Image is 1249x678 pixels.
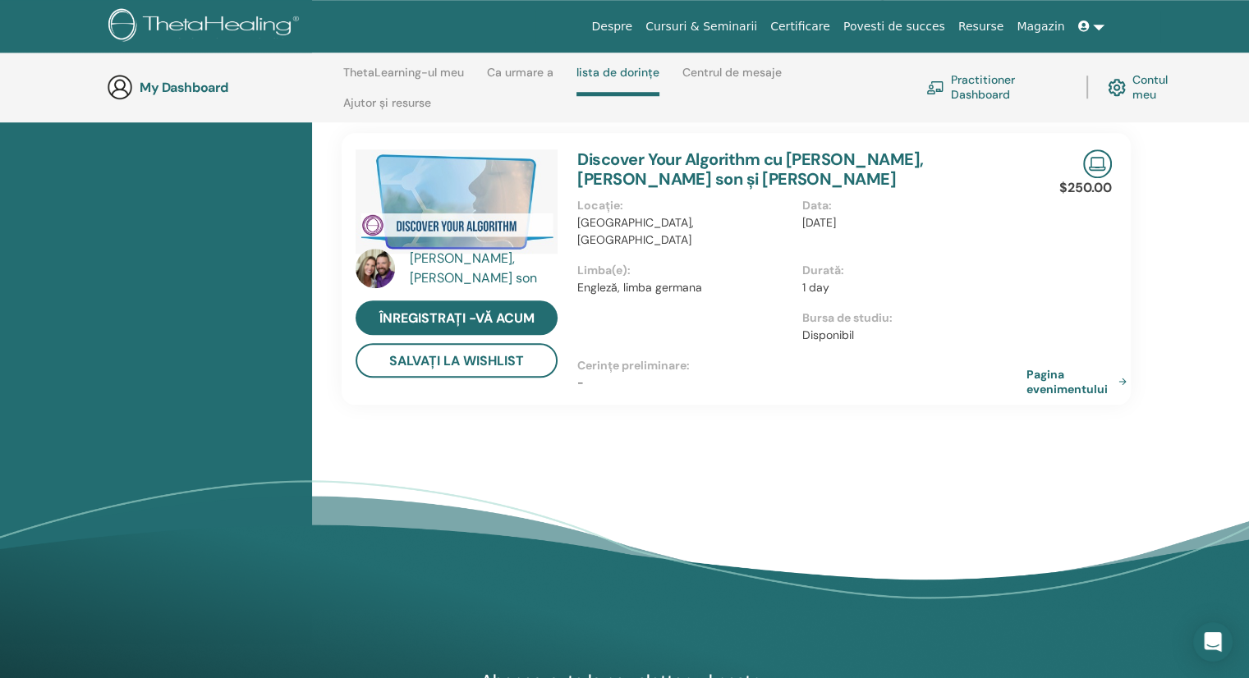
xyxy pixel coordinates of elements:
a: Ajutor și resurse [343,96,431,122]
img: generic-user-icon.jpg [107,74,133,100]
img: Discover Your Algorithm [356,149,558,254]
p: Limba(e) : [577,262,792,279]
p: Locație : [577,197,792,214]
img: cog.svg [1108,75,1126,100]
img: default.jpg [356,249,395,288]
p: [DATE] [802,214,1017,231]
div: Open Intercom Messenger [1193,622,1233,662]
button: Salvați la Wishlist [356,343,558,378]
p: 1 day [802,279,1017,296]
a: Contul meu [1108,69,1189,105]
p: Disponibil [802,327,1017,344]
img: logo.png [108,8,305,45]
p: Data : [802,197,1017,214]
p: Bursa de studiu : [802,309,1017,327]
a: lista de dorințe [576,66,659,96]
p: - [577,374,1026,392]
a: Certificare [764,11,837,42]
a: Povesti de succes [837,11,952,42]
p: Durată : [802,262,1017,279]
a: Centrul de mesaje [682,66,782,92]
a: Despre [585,11,639,42]
h3: My Dashboard [140,80,304,95]
a: Cursuri & Seminarii [639,11,764,42]
a: Magazin [1010,11,1071,42]
p: $250.00 [1059,178,1112,198]
p: Cerințe preliminare : [577,357,1026,374]
a: Ca urmare a [487,66,553,92]
a: Resurse [952,11,1011,42]
a: [PERSON_NAME], [PERSON_NAME] son [410,249,562,288]
a: Discover Your Algorithm cu [PERSON_NAME], [PERSON_NAME] son și [PERSON_NAME] [577,149,923,190]
p: [GEOGRAPHIC_DATA], [GEOGRAPHIC_DATA] [577,214,792,249]
img: chalkboard-teacher.svg [926,80,944,94]
a: Practitioner Dashboard [926,69,1067,105]
p: Engleză, limba germana [577,279,792,296]
a: Înregistrați -vă acum [356,300,558,335]
span: Înregistrați -vă acum [379,309,535,327]
a: ThetaLearning-ul meu [343,66,464,92]
img: Live Online Seminar [1083,149,1112,178]
a: Pagina evenimentului [1026,367,1133,396]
